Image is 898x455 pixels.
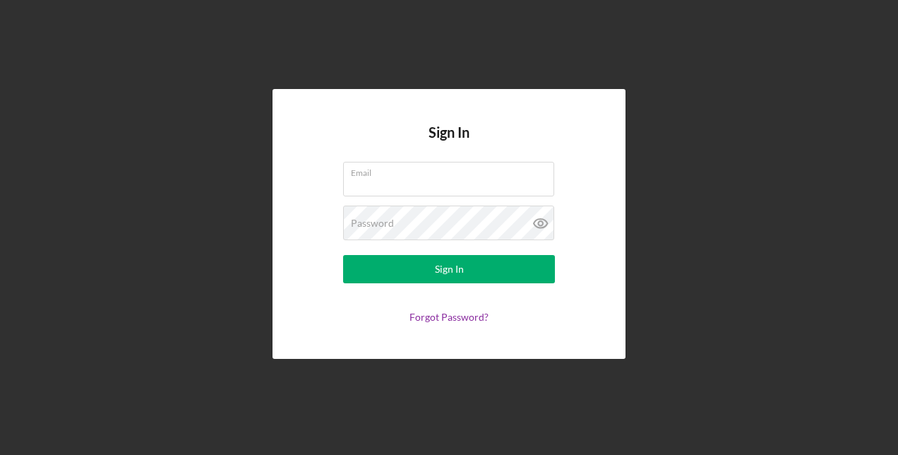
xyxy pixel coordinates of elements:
label: Password [351,218,394,229]
h4: Sign In [429,124,469,162]
div: Sign In [435,255,464,283]
label: Email [351,162,554,178]
button: Sign In [343,255,555,283]
a: Forgot Password? [409,311,489,323]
